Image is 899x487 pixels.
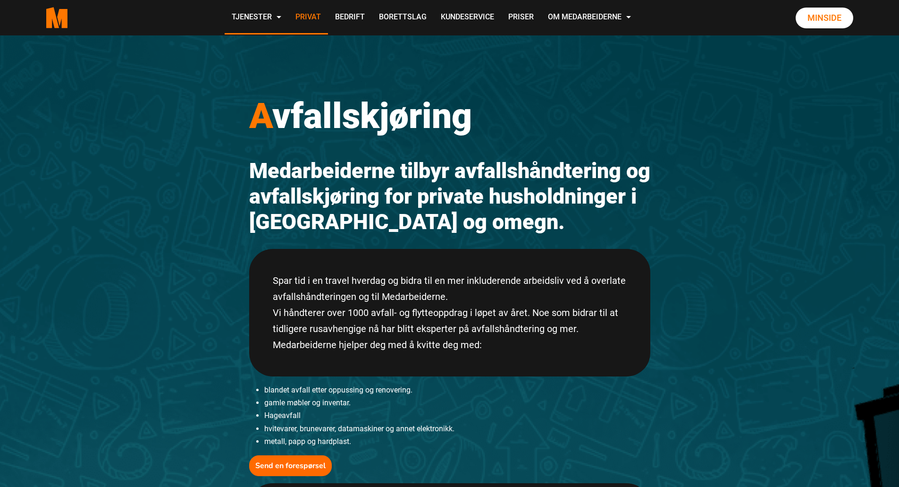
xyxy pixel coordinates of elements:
[288,1,328,34] a: Privat
[249,95,272,137] span: A
[249,158,650,235] h2: Medarbeiderne tilbyr avfallshåndtering og avfallskjøring for private husholdninger i [GEOGRAPHIC_...
[249,249,650,376] div: Spar tid i en travel hverdag og bidra til en mer inkluderende arbeidsliv ved å overlate avfallshå...
[328,1,372,34] a: Bedrift
[264,396,650,409] li: gamle møbler og inventar.
[225,1,288,34] a: Tjenester
[264,422,650,435] li: hvitevarer, brunevarer, datamaskiner og annet elektronikk.
[434,1,501,34] a: Kundeservice
[255,461,326,471] b: Send en forespørsel
[249,94,650,137] h1: vfallskjøring
[796,8,853,28] a: Minside
[264,409,650,422] li: Hageavfall
[264,384,650,396] li: blandet avfall etter oppussing og renovering.
[264,435,650,448] li: metall, papp og hardplast.
[501,1,541,34] a: Priser
[372,1,434,34] a: Borettslag
[541,1,638,34] a: Om Medarbeiderne
[249,455,332,476] button: Send en forespørsel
